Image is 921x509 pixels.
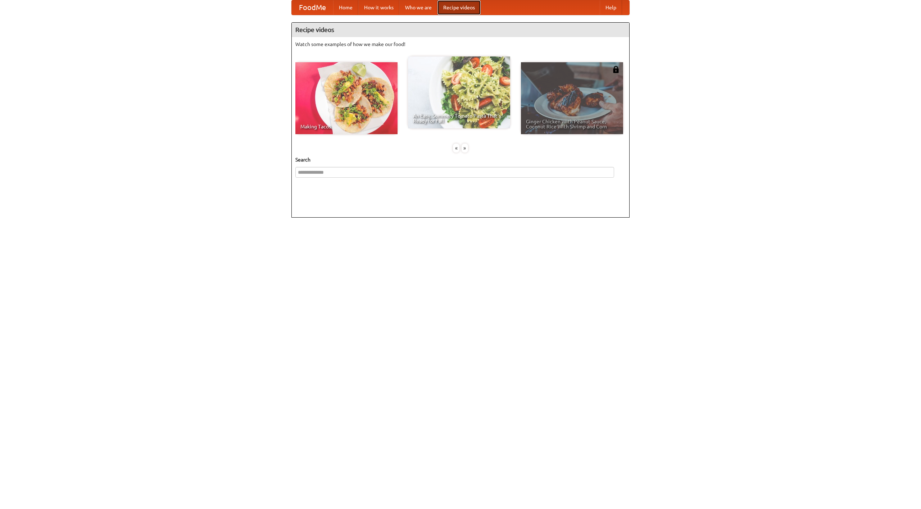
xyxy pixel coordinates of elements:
a: Who we are [399,0,437,15]
div: » [462,144,468,153]
a: How it works [358,0,399,15]
a: FoodMe [292,0,333,15]
h5: Search [295,156,626,163]
a: Making Tacos [295,62,398,134]
a: Help [600,0,622,15]
a: Home [333,0,358,15]
p: Watch some examples of how we make our food! [295,41,626,48]
img: 483408.png [612,66,620,73]
h4: Recipe videos [292,23,629,37]
a: Recipe videos [437,0,481,15]
a: An Easy, Summery Tomato Pasta That's Ready for Fall [408,56,510,128]
span: An Easy, Summery Tomato Pasta That's Ready for Fall [413,113,505,123]
span: Making Tacos [300,124,393,129]
div: « [453,144,459,153]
